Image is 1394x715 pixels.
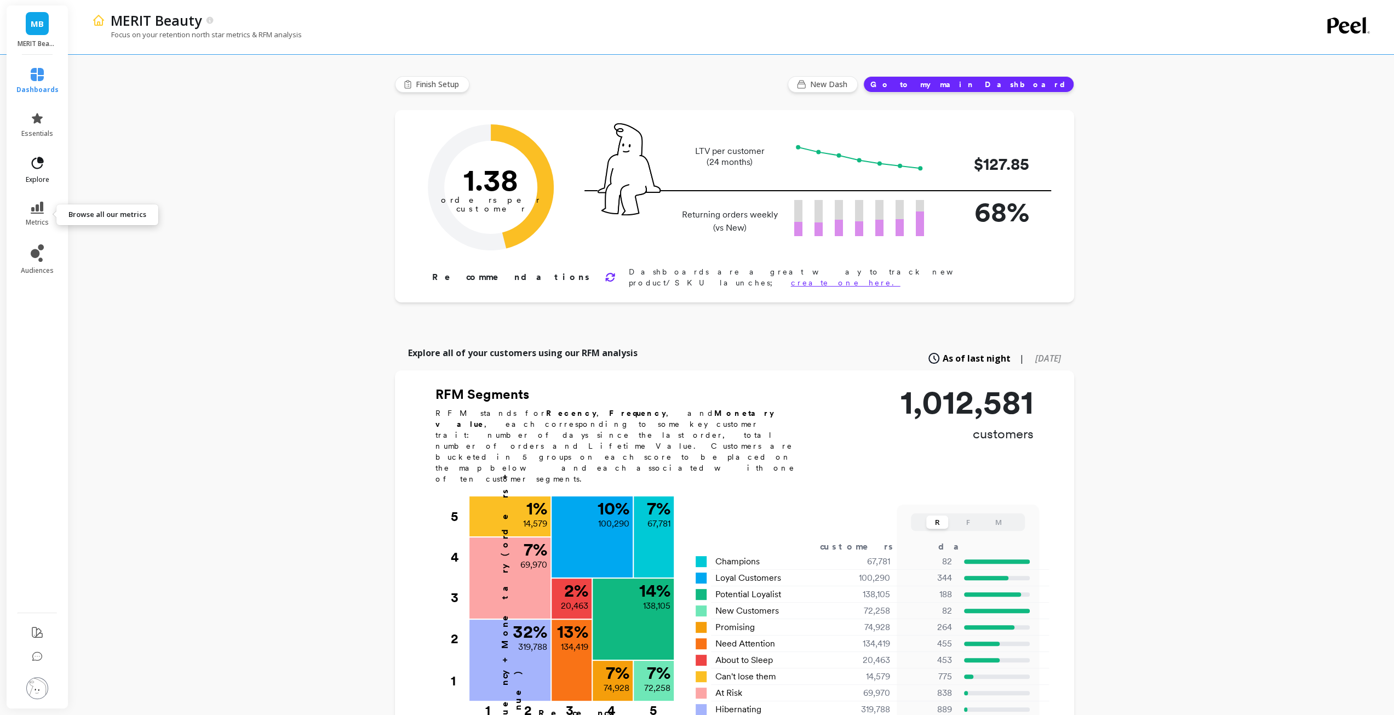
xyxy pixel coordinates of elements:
[463,162,518,198] text: 1.38
[820,540,909,553] div: customers
[647,500,670,517] p: 7 %
[904,604,952,617] p: 82
[451,619,468,659] div: 2
[900,425,1034,443] p: customers
[825,571,903,585] div: 100,290
[904,571,952,585] p: 344
[825,555,903,568] div: 67,781
[604,682,629,695] p: 74,928
[451,660,468,702] div: 1
[900,386,1034,419] p: 1,012,581
[395,76,469,93] button: Finish Setup
[26,218,49,227] span: metrics
[943,352,1011,365] span: As of last night
[715,637,775,650] span: Need Attention
[18,39,58,48] p: MERIT Beauty
[942,191,1029,232] p: 68%
[715,654,773,667] span: About to Sleep
[715,555,760,568] span: Champions
[408,346,638,359] p: Explore all of your customers using our RFM analysis
[647,517,670,530] p: 67,781
[715,588,781,601] span: Potential Loyalist
[606,664,629,682] p: 7 %
[643,599,670,613] p: 138,105
[557,623,588,640] p: 13 %
[598,500,629,517] p: 10 %
[715,687,742,700] span: At Risk
[561,599,588,613] p: 20,463
[825,621,903,634] div: 74,928
[715,604,779,617] span: New Customers
[904,621,952,634] p: 264
[904,654,952,667] p: 453
[825,588,903,601] div: 138,105
[715,621,755,634] span: Promising
[432,271,592,284] p: Recommendations
[639,582,670,599] p: 14 %
[590,702,633,713] div: 4
[810,79,851,90] span: New Dash
[788,76,858,93] button: New Dash
[957,516,979,529] button: F
[791,278,900,287] a: create one here.
[904,687,952,700] p: 838
[644,682,670,695] p: 72,258
[926,516,948,529] button: R
[561,640,588,654] p: 134,419
[679,208,781,234] p: Returning orders weekly (vs New)
[416,79,462,90] span: Finish Setup
[988,516,1009,529] button: M
[549,702,590,713] div: 3
[904,637,952,650] p: 455
[520,558,547,571] p: 69,970
[679,146,781,168] p: LTV per customer (24 months)
[904,670,952,683] p: 775
[1019,352,1024,365] span: |
[92,30,302,39] p: Focus on your retention north star metrics & RFM analysis
[598,517,629,530] p: 100,290
[647,664,670,682] p: 7 %
[715,571,781,585] span: Loyal Customers
[451,496,468,537] div: 5
[863,76,1074,93] button: Go to my main Dashboard
[904,555,952,568] p: 82
[598,123,661,215] img: pal seatted on line
[26,175,49,184] span: explore
[451,577,468,618] div: 3
[825,670,903,683] div: 14,579
[633,702,674,713] div: 5
[92,14,105,27] img: header icon
[825,637,903,650] div: 134,419
[26,677,48,699] img: profile picture
[825,604,903,617] div: 72,258
[629,266,1039,288] p: Dashboards are a great way to track new product/SKU launches;
[715,670,776,683] span: Can't lose them
[938,540,983,553] div: days
[942,152,1029,176] p: $127.85
[31,18,44,30] span: MB
[513,623,547,640] p: 32 %
[825,654,903,667] div: 20,463
[825,687,903,700] div: 69,970
[21,129,53,138] span: essentials
[441,195,541,205] tspan: orders per
[518,640,547,654] p: 319,788
[526,500,547,517] p: 1 %
[524,541,547,558] p: 7 %
[21,266,54,275] span: audiences
[523,517,547,530] p: 14,579
[507,702,549,713] div: 2
[456,204,525,214] tspan: customer
[1035,352,1061,364] span: [DATE]
[435,408,808,484] p: RFM stands for , , and , each corresponding to some key customer trait: number of days since the ...
[111,11,202,30] p: MERIT Beauty
[451,537,468,577] div: 4
[546,409,596,417] b: Recency
[564,582,588,599] p: 2 %
[465,702,510,713] div: 1
[609,409,666,417] b: Frequency
[435,386,808,403] h2: RFM Segments
[904,588,952,601] p: 188
[16,85,59,94] span: dashboards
